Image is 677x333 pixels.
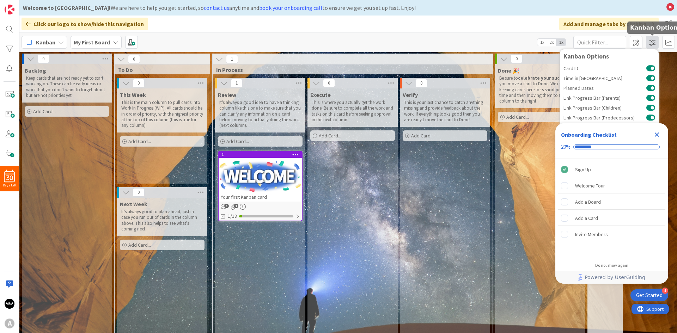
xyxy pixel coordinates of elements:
span: 0 [37,55,49,63]
div: Checklist items [555,159,668,258]
div: Welcome Tour [575,181,605,190]
b: My First Board [74,39,110,46]
span: 0 [415,79,427,87]
div: Close Checklist [651,129,663,140]
span: 1 [231,79,243,87]
p: This is the main column to pull cards into Work In Progress (WIP). All cards should be in order o... [121,100,203,128]
span: 0 [133,79,145,87]
div: Open Get Started checklist, remaining modules: 4 [630,289,668,301]
span: Execute [310,91,331,98]
div: Add a Board is incomplete. [558,194,665,210]
span: Add Card... [128,242,151,248]
a: book your onboarding call [259,4,322,11]
span: 1 [234,204,238,208]
span: In Process [216,66,484,73]
input: Quick Filter... [573,36,626,49]
b: Welcome to [GEOGRAPHIC_DATA]! [23,4,111,11]
span: Next Week [120,201,147,208]
strong: celebrate your success [518,75,570,81]
div: Add and manage tabs by clicking [559,18,659,30]
span: Verify [403,91,418,98]
span: 30 [6,175,13,180]
p: This is your last chance to catch anything missing and provide feedback about the work. If everyt... [404,100,486,123]
span: Card ID [563,66,646,71]
span: Review [218,91,236,98]
span: 0 [133,188,145,197]
span: 1 [226,55,238,63]
div: Add a Board [575,198,601,206]
div: Onboarding Checklist [561,130,617,139]
div: A [5,319,14,328]
span: 1 [224,204,229,208]
div: 4 [662,288,668,294]
span: Add Card... [506,114,529,120]
div: Invite Members is incomplete. [558,227,665,242]
span: Support [15,1,32,10]
p: It's always good to plan ahead, just in case you run out of cards in the column above. This also ... [121,209,203,232]
div: We are here to help you get started, so anytime and to ensure we get you set up fast. Enjoy! [23,4,663,12]
span: This Week [120,91,146,98]
span: Link Progress Bar (Parents) [563,95,646,100]
span: Done 🎉 [498,67,519,74]
div: Footer [555,271,668,284]
div: Click our logo to show/hide this navigation [22,18,148,30]
span: Backlog [25,67,46,74]
span: 1x [537,39,547,46]
div: Welcome Tour is incomplete. [558,178,665,193]
div: 1Your first Kanban card [219,152,302,202]
div: Add a Card [575,214,598,222]
span: Planned Dates [563,86,646,91]
a: Powered by UserGuiding [559,271,665,284]
span: Time in [GEOGRAPHIC_DATA] [563,76,646,81]
p: Be sure to when you move a card to Done. We recommend keeping cards here for s short period of ti... [499,75,581,104]
div: Your first Kanban card [219,192,302,202]
span: 1/18 [228,212,237,220]
div: 1 [219,152,302,158]
p: This is where you actually get the work done. Be sure to complete all the work and tasks on this ... [312,100,394,123]
div: 1 [222,152,302,157]
span: 3x [556,39,566,46]
a: contact us [204,4,229,11]
img: Visit kanbanzone.com [5,5,14,14]
span: Add Card... [33,108,56,115]
span: Link Progress Bar (Predecessors) [563,115,646,120]
div: 20% [561,144,571,150]
span: Add Card... [128,138,151,144]
div: Sign Up [575,165,591,174]
div: Checklist progress: 20% [561,144,663,150]
div: Kanban Options [563,53,655,60]
span: Link Progress Bar (Children) [563,105,646,110]
div: Add a Card is incomplete. [558,210,665,226]
span: 0 [511,55,523,63]
p: Keep cards that are not ready yet to start working on. These can be early ideas or work that you ... [26,75,108,98]
span: Add Card... [226,138,249,144]
p: It's always a good idea to have a thinking column like this one to make sure that you can clarify... [219,100,301,128]
div: Checklist Container [555,123,668,284]
span: Powered by UserGuiding [585,273,645,282]
span: Add Card... [411,132,434,139]
div: Do not show again [595,263,628,268]
div: Get Started [636,292,663,299]
span: 0 [323,79,335,87]
div: Invite Members [575,230,608,239]
img: FR [5,299,14,309]
span: Add Card... [319,132,341,139]
span: 0 [128,55,140,63]
div: Sign Up is complete. [558,162,665,177]
span: 2x [547,39,556,46]
span: To Do [118,66,201,73]
span: Kanban [36,38,55,47]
